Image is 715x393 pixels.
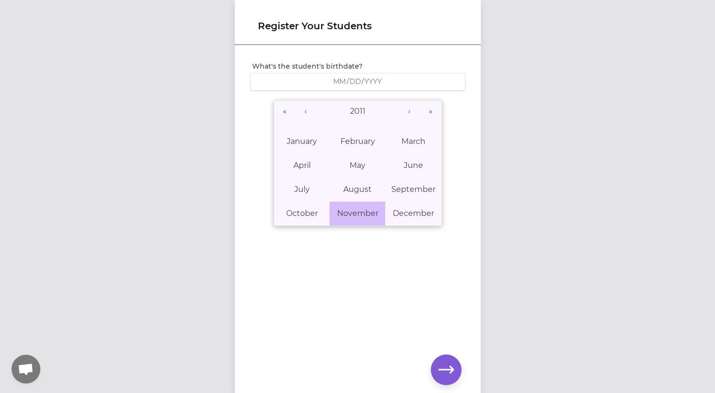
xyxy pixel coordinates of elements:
[385,202,441,226] button: December 2011
[343,185,372,194] abbr: August 2011
[294,185,309,194] abbr: July 2011
[340,137,375,146] abbr: February 2011
[252,61,465,71] label: What's the student's birthdate?
[286,209,317,218] abbr: October 2011
[316,101,399,122] button: 2011
[293,161,310,170] abbr: April 2011
[258,19,458,33] h1: Register Your Students
[420,101,441,122] button: »
[274,202,330,226] button: October 2011
[392,209,434,218] abbr: December 2011
[329,130,385,154] button: February 2011
[362,77,364,86] span: /
[329,154,385,178] button: May 2011
[399,101,420,122] button: ›
[349,77,362,86] input: DD
[337,209,378,218] abbr: November 2011
[333,77,347,86] input: MM
[350,107,365,116] span: 2011
[274,154,330,178] button: April 2011
[401,137,425,146] abbr: March 2011
[347,77,349,86] span: /
[385,154,441,178] button: June 2011
[350,161,365,170] abbr: May 2011
[391,185,435,194] abbr: September 2011
[364,77,382,86] input: YYYY
[274,101,295,122] button: «
[274,130,330,154] button: January 2011
[385,130,441,154] button: March 2011
[385,178,441,202] button: September 2011
[329,202,385,226] button: November 2011
[329,178,385,202] button: August 2011
[274,178,330,202] button: July 2011
[287,137,317,146] abbr: January 2011
[403,161,423,170] abbr: June 2011
[12,355,40,383] a: Open chat
[295,101,316,122] button: ‹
